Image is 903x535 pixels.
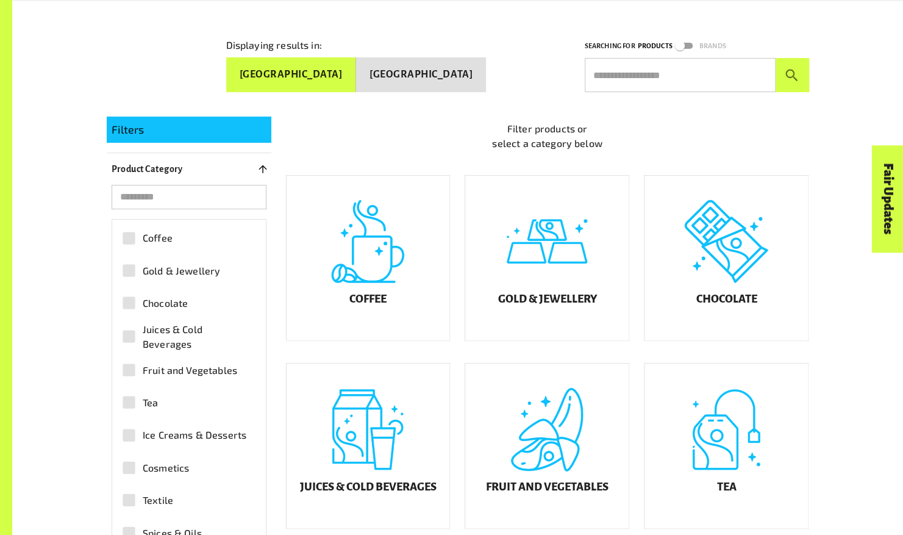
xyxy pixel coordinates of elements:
p: Products [637,40,672,52]
a: Chocolate [644,175,808,341]
span: Juices & Cold Beverages [143,322,249,351]
h5: Juices & Cold Beverages [299,481,436,494]
span: Cosmetics [143,461,189,475]
p: Filters [112,121,266,138]
p: Filter products or select a category below [286,121,809,151]
a: Fruit and Vegetables [465,363,629,529]
span: Chocolate [143,296,188,311]
h5: Coffee [349,293,387,306]
p: Searching for [585,40,635,52]
span: Fruit and Vegetables [143,363,237,378]
p: Brands [699,40,726,52]
h5: Chocolate [696,293,757,306]
button: [GEOGRAPHIC_DATA] [356,57,486,92]
span: Coffee [143,231,173,245]
h5: Gold & Jewellery [498,293,596,306]
button: Product Category [107,158,271,180]
span: Textile [143,493,173,508]
h5: Tea [716,481,736,494]
a: Juices & Cold Beverages [286,363,451,529]
span: Ice Creams & Desserts [143,428,246,442]
p: Product Category [112,162,183,176]
a: Gold & Jewellery [465,175,629,341]
a: Tea [644,363,808,529]
span: Tea [143,395,158,410]
span: Gold & Jewellery [143,264,220,278]
p: Displaying results in: [226,38,322,52]
a: Coffee [286,175,451,341]
button: [GEOGRAPHIC_DATA] [226,57,357,92]
h5: Fruit and Vegetables [486,481,609,494]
